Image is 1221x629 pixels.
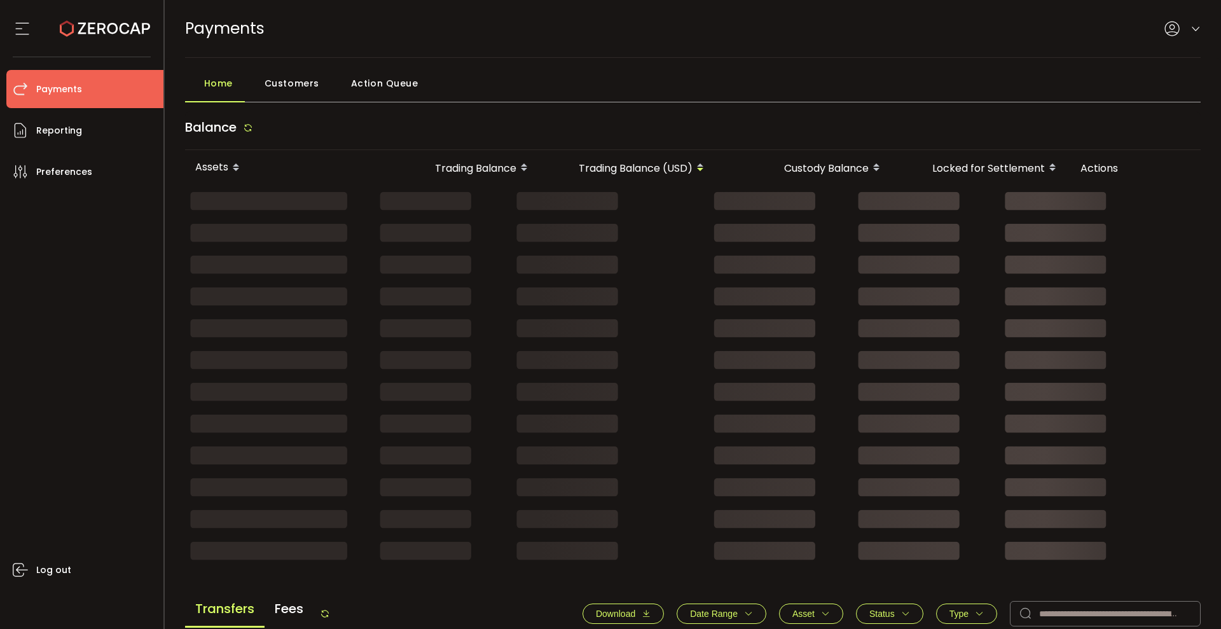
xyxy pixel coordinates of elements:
[185,17,265,39] span: Payments
[792,609,815,619] span: Asset
[351,71,418,96] span: Action Queue
[949,609,969,619] span: Type
[204,71,233,96] span: Home
[869,609,895,619] span: Status
[542,157,718,179] div: Trading Balance (USD)
[36,80,82,99] span: Payments
[1070,161,1197,176] div: Actions
[36,561,71,579] span: Log out
[779,604,843,624] button: Asset
[185,118,237,136] span: Balance
[596,609,635,619] span: Download
[583,604,664,624] button: Download
[36,163,92,181] span: Preferences
[936,604,997,624] button: Type
[690,609,738,619] span: Date Range
[894,157,1070,179] div: Locked for Settlement
[265,71,319,96] span: Customers
[185,591,265,628] span: Transfers
[265,591,314,626] span: Fees
[856,604,923,624] button: Status
[382,157,542,179] div: Trading Balance
[718,157,894,179] div: Custody Balance
[185,157,382,179] div: Assets
[677,604,766,624] button: Date Range
[36,121,82,140] span: Reporting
